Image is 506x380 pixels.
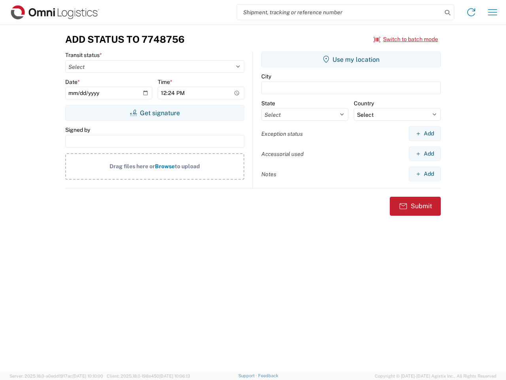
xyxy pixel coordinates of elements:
[65,34,185,45] h3: Add Status to 7748756
[65,78,80,85] label: Date
[354,100,374,107] label: Country
[9,374,103,378] span: Server: 2025.18.0-a0edd1917ac
[159,374,190,378] span: [DATE] 10:06:13
[258,373,278,378] a: Feedback
[409,146,441,161] button: Add
[261,171,276,178] label: Notes
[261,73,271,80] label: City
[409,167,441,181] button: Add
[261,100,275,107] label: State
[65,51,102,59] label: Transit status
[158,78,172,85] label: Time
[261,51,441,67] button: Use my location
[390,197,441,216] button: Submit
[261,130,303,137] label: Exception status
[175,163,200,169] span: to upload
[65,126,90,133] label: Signed by
[261,150,304,158] label: Accessorial used
[409,126,441,141] button: Add
[155,163,175,169] span: Browse
[238,373,258,378] a: Support
[110,163,155,169] span: Drag files here or
[374,33,438,46] button: Switch to batch mode
[72,374,103,378] span: [DATE] 10:10:00
[107,374,190,378] span: Client: 2025.18.0-198a450
[375,372,497,380] span: Copyright © [DATE]-[DATE] Agistix Inc., All Rights Reserved
[237,5,442,20] input: Shipment, tracking or reference number
[65,105,244,121] button: Get signature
